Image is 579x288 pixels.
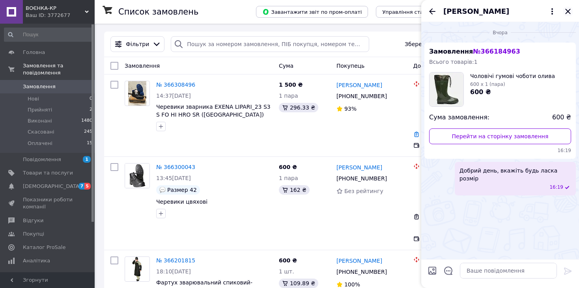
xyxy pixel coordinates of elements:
button: Назад [428,7,437,16]
img: :speech_balloon: [159,187,166,193]
a: № 366201815 [156,257,195,264]
a: [PERSON_NAME] [336,257,382,265]
div: 11.10.2025 [424,28,576,36]
span: Без рейтингу [344,188,383,194]
span: Товари та послуги [23,169,73,177]
span: Замовлення [125,63,160,69]
img: 6346172866_w100_h100_muzhskie-rezinovye-sapogi.jpg [430,72,463,106]
span: Показники роботи компанії [23,196,73,210]
span: Аналітика [23,257,50,264]
a: Перейти на сторінку замовлення [429,128,571,144]
span: 13:45[DATE] [156,175,191,181]
span: Управління сайтом [23,271,73,285]
button: Відкрити шаблони відповідей [443,266,454,276]
span: Управління статусами [382,9,443,15]
span: 2 [90,106,92,113]
span: ВОЄНКА-КР [26,5,85,12]
span: Відгуки [23,217,43,224]
span: [PHONE_NUMBER] [336,93,387,99]
span: 600 ₴ [470,88,491,96]
span: Покупець [336,63,364,69]
h1: Список замовлень [118,7,198,17]
span: Добрий день, вкажіть будь ласка розмір [459,167,571,182]
span: 600 x 1 (пара) [470,82,505,87]
span: Всього товарів: 1 [429,59,478,65]
input: Пошук [4,28,93,42]
span: Покупці [23,230,44,238]
a: Фото товару [125,256,150,282]
span: [DEMOGRAPHIC_DATA] [23,183,81,190]
span: 1 пара [279,175,298,181]
span: Збережені фільтри: [405,40,462,48]
div: 296.33 ₴ [279,103,318,112]
img: Фото товару [128,81,147,106]
span: Повідомлення [23,156,61,163]
button: [PERSON_NAME] [443,6,557,17]
div: 109.89 ₴ [279,279,318,288]
span: [PHONE_NUMBER] [336,269,387,275]
span: № 366184963 [473,48,520,55]
span: 100% [344,281,360,288]
span: 1 пара [279,93,298,99]
span: 1 500 ₴ [279,82,303,88]
a: Фото товару [125,163,150,188]
div: 162 ₴ [279,185,310,195]
span: Cума [279,63,293,69]
span: Прийняті [28,106,52,113]
span: Вчора [489,30,511,36]
a: [PERSON_NAME] [336,164,382,171]
span: [PERSON_NAME] [443,6,509,17]
span: Головна [23,49,45,56]
a: Черевики цвяхові [156,199,207,205]
span: 600 ₴ [279,257,297,264]
span: 14:37[DATE] [156,93,191,99]
span: Нові [28,95,39,102]
a: Черевики зварника EXENA LIPARI_23 S3 S FO HI HRO SR ([GEOGRAPHIC_DATA]) [156,104,271,118]
span: Замовлення [429,48,520,55]
span: 1480 [81,117,92,124]
span: Оплачені [28,140,52,147]
span: Каталог ProSale [23,244,65,251]
span: 15 [87,140,92,147]
span: Виконані [28,117,52,124]
span: Доставка та оплата [413,63,471,69]
a: Фото товару [125,81,150,106]
span: Завантажити звіт по пром-оплаті [262,8,362,15]
span: Сума замовлення: [429,113,489,122]
span: 16:19 11.10.2025 [429,147,571,154]
span: 600 ₴ [279,164,297,170]
span: 93% [344,106,357,112]
button: Закрити [563,7,573,16]
button: Завантажити звіт по пром-оплаті [256,6,368,18]
span: Чоловічі гумові чоботи олива [470,72,555,80]
input: Пошук за номером замовлення, ПІБ покупця, номером телефону, Email, номером накладної [171,36,369,52]
a: № 366308496 [156,82,195,88]
span: Замовлення [23,83,56,90]
span: 0 [90,95,92,102]
button: Управління статусами [376,6,449,18]
span: Фільтри [126,40,149,48]
span: Скасовані [28,128,54,136]
img: Фото товару [130,257,144,281]
a: [PERSON_NAME] [336,81,382,89]
span: Размер 42 [167,187,197,193]
span: 245 [84,128,92,136]
span: 16:19 11.10.2025 [549,184,563,191]
div: Ваш ID: 3772677 [26,12,95,19]
span: 1 шт. [279,268,294,275]
span: Замовлення та повідомлення [23,62,95,76]
span: [PHONE_NUMBER] [336,175,387,182]
span: 600 ₴ [552,113,571,122]
img: Фото товару [125,164,149,188]
a: № 366300043 [156,164,195,170]
span: 5 [84,183,91,190]
span: 7 [78,183,85,190]
span: 18:10[DATE] [156,268,191,275]
span: 1 [83,156,91,163]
